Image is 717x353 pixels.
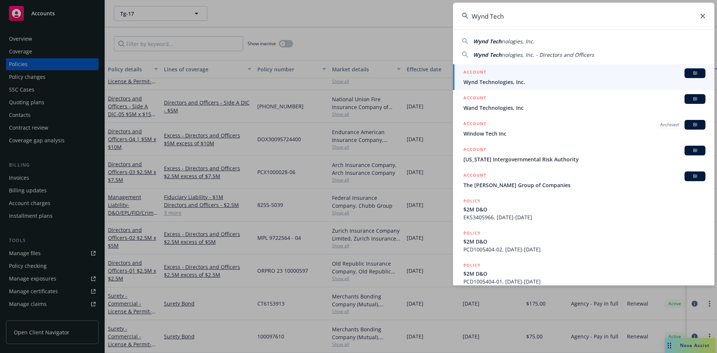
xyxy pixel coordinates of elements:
[453,90,714,116] a: ACCOUNTBIWand Technologies, Inc
[463,181,705,189] span: The [PERSON_NAME] Group of Companies
[687,96,702,102] span: BI
[687,70,702,77] span: BI
[453,64,714,90] a: ACCOUNTBIWynd Technologies, Inc.
[463,130,705,137] span: Window Tech Inc
[463,261,481,269] h5: POLICY
[463,238,705,245] span: $2M D&O
[453,193,714,225] a: POLICY$2M D&OEKS3405966, [DATE]-[DATE]
[463,146,486,155] h5: ACCOUNT
[687,121,702,128] span: BI
[473,51,502,58] span: Wynd Tech
[453,225,714,257] a: POLICY$2M D&OPCD1005404-02, [DATE]-[DATE]
[687,173,702,180] span: BI
[463,78,705,86] span: Wynd Technologies, Inc.
[463,270,705,278] span: $2M D&O
[687,147,702,154] span: BI
[660,121,679,128] span: Archived
[502,51,594,58] span: nologies, Inc. - Directors and Officers
[453,142,714,167] a: ACCOUNTBI[US_STATE] Intergovernmental Risk Authority
[463,120,486,129] h5: ACCOUNT
[453,257,714,289] a: POLICY$2M D&OPCD1005404-01, [DATE]-[DATE]
[463,171,486,180] h5: ACCOUNT
[453,3,714,30] input: Search...
[473,38,502,45] span: Wynd Tech
[463,278,705,285] span: PCD1005404-01, [DATE]-[DATE]
[463,94,486,103] h5: ACCOUNT
[463,155,705,163] span: [US_STATE] Intergovernmental Risk Authority
[463,68,486,77] h5: ACCOUNT
[463,197,481,205] h5: POLICY
[463,229,481,237] h5: POLICY
[453,167,714,193] a: ACCOUNTBIThe [PERSON_NAME] Group of Companies
[453,116,714,142] a: ACCOUNTArchivedBIWindow Tech Inc
[502,38,534,45] span: nologies, Inc.
[463,213,705,221] span: EKS3405966, [DATE]-[DATE]
[463,245,705,253] span: PCD1005404-02, [DATE]-[DATE]
[463,104,705,112] span: Wand Technologies, Inc
[463,205,705,213] span: $2M D&O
